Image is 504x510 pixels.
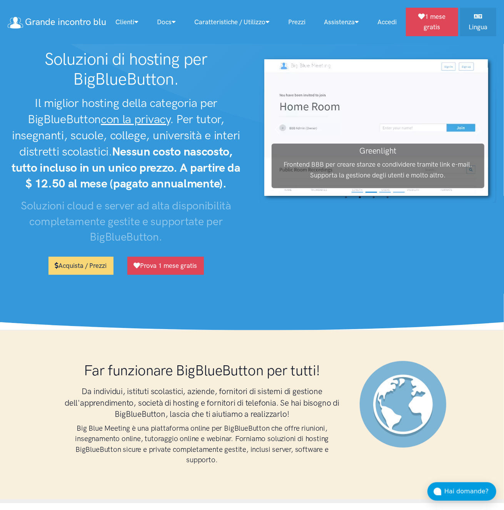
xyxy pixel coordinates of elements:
h4: Big Blue Meeting è una piattaforma online per BigBlueButton che offre riunioni, insegnamento onli... [60,423,344,465]
h1: Soluzioni di hosting per BigBlueButton. [8,49,244,89]
a: Accedi [368,14,406,30]
h3: Soluzioni cloud e server ad alta disponibilità completamente gestite e supportate per BigBlueButton. [8,198,244,244]
h2: Il miglior hosting della categoria per BigBlueButton . Per tutor, insegnanti, scuole, college, un... [8,95,244,192]
u: con la privacy [101,112,170,126]
h3: Da individui, istituti scolastici, aziende, fornitori di sistemi di gestione dell'apprendimento, ... [60,386,344,420]
a: Clienti [106,14,148,30]
h3: Greenlight [272,145,485,156]
button: Hai domande? [427,482,496,501]
h1: Far funzionare BigBlueButton per tutti! [60,361,344,380]
a: Lingua [460,8,496,36]
a: Acquista / Prezzi [48,257,113,275]
p: Frontend BBB per creare stanze e condividere tramite link e-mail. Supporta la gestione degli uten... [272,159,485,180]
a: Prova 1 mese gratis [127,257,204,275]
strong: Nessun costo nascosto, tutto incluso in un unico prezzo. A partire da $ 12.50 al mese (pagato ann... [12,144,240,191]
a: Assistenza [315,14,368,30]
img: logo [8,17,23,28]
a: 1 mese gratis [406,8,458,36]
a: Prezzi [279,14,315,30]
a: Docs [148,14,185,30]
div: Hai domande? [444,487,496,497]
a: Grande incontro blu [8,14,106,30]
a: Caratteristiche / Utilizzo [185,14,279,30]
